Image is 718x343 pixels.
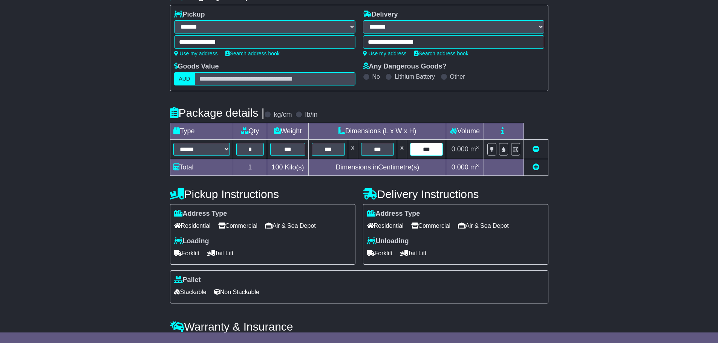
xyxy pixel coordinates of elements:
label: Pallet [174,276,201,284]
span: Air & Sea Depot [458,220,509,232]
label: Other [450,73,465,80]
label: Loading [174,237,209,245]
h4: Warranty & Insurance [170,320,548,333]
td: Weight [267,123,309,140]
a: Use my address [363,50,407,56]
td: Dimensions (L x W x H) [309,123,446,140]
a: Search address book [225,50,280,56]
label: Any Dangerous Goods? [363,63,447,71]
span: 0.000 [452,163,468,171]
td: Volume [446,123,484,140]
td: 1 [233,159,267,176]
span: 0.000 [452,145,468,153]
span: Residential [174,220,211,232]
span: Tail Lift [207,247,234,259]
span: 100 [272,163,283,171]
td: Type [170,123,233,140]
span: Residential [367,220,404,232]
a: Use my address [174,50,218,56]
td: Dimensions in Centimetre(s) [309,159,446,176]
label: AUD [174,72,195,85]
label: Unloading [367,237,409,245]
span: Commercial [411,220,450,232]
span: Stackable [174,286,207,298]
td: Qty [233,123,267,140]
h4: Pickup Instructions [170,188,355,200]
a: Add new item [533,163,539,171]
h4: Delivery Instructions [363,188,548,200]
span: m [470,163,479,171]
span: m [470,145,479,153]
label: Address Type [367,210,420,218]
label: No [372,73,380,80]
a: Remove this item [533,145,539,153]
span: Commercial [218,220,257,232]
label: kg/cm [274,111,292,119]
label: Lithium Battery [395,73,435,80]
label: Address Type [174,210,227,218]
span: Non Stackable [214,286,259,298]
span: Air & Sea Depot [265,220,316,232]
h4: Package details | [170,107,265,119]
sup: 3 [476,163,479,168]
label: lb/in [305,111,317,119]
label: Pickup [174,11,205,19]
td: x [348,140,358,159]
sup: 3 [476,145,479,150]
a: Search address book [414,50,468,56]
span: Tail Lift [400,247,427,259]
label: Goods Value [174,63,219,71]
span: Forklift [367,247,393,259]
td: Total [170,159,233,176]
td: x [397,140,407,159]
label: Delivery [363,11,398,19]
span: Forklift [174,247,200,259]
td: Kilo(s) [267,159,309,176]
